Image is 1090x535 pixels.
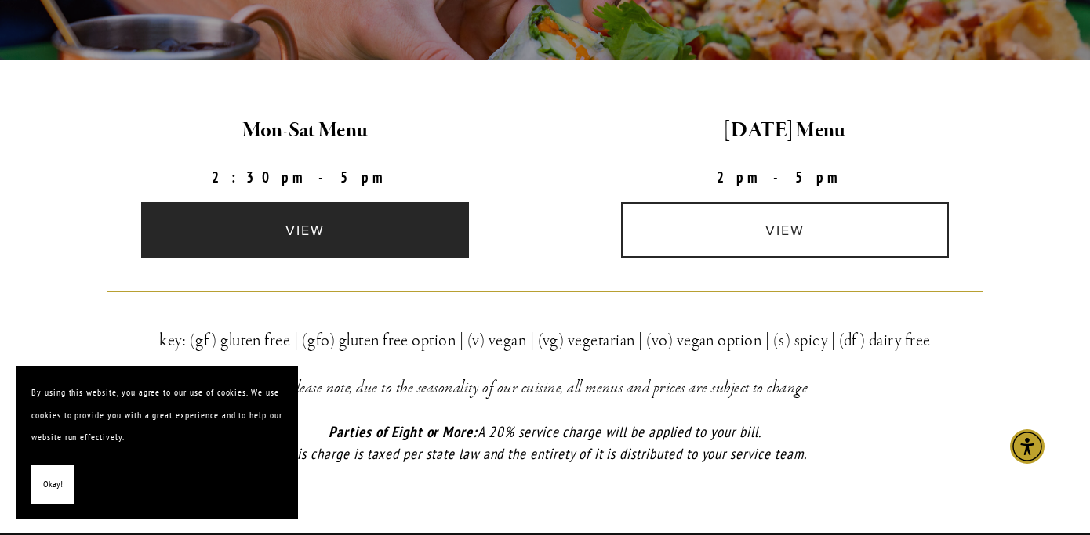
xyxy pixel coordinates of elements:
a: view [141,202,470,258]
div: Accessibility Menu [1010,429,1045,464]
h2: Mon-Sat Menu [78,114,532,147]
strong: 2pm-5pm [717,168,853,186]
a: view [621,202,950,258]
h3: key: (gf) gluten free | (gfo) gluten free option | (v) vegan | (vg) vegetarian | (vo) vegan optio... [107,327,984,355]
em: *Please note, due to the seasonality of our cuisine, all menus and prices are subject to change [282,377,808,399]
button: Okay! [31,465,74,504]
em: Parties of Eight or More: [329,422,478,441]
p: By using this website, you agree to our use of cookies. We use cookies to provide you with a grea... [31,381,282,449]
em: A 20% service charge will be applied to your bill. This charge is taxed per state law and the ent... [283,422,806,464]
strong: 2:30pm-5pm [212,168,398,186]
span: Okay! [43,473,63,496]
h2: [DATE] Menu [558,114,1012,147]
section: Cookie banner [16,366,298,519]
